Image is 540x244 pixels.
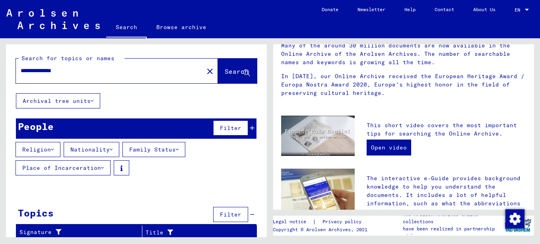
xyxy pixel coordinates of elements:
[281,169,355,218] img: eguide.jpg
[18,206,54,220] div: Topics
[403,211,501,225] p: The Arolsen Archives online collections
[316,218,371,226] a: Privacy policy
[367,174,526,224] p: The interactive e-Guide provides background knowledge to help you understand the documents. It in...
[273,226,371,233] p: Copyright © Arolsen Archives, 2021
[505,209,524,228] div: Change consent
[281,72,526,97] p: In [DATE], our Online Archive received the European Heritage Award / Europa Nostra Award 2020, Eu...
[281,116,355,156] img: video.jpg
[106,18,147,38] a: Search
[146,226,247,239] div: Title
[220,124,241,132] span: Filter
[64,142,119,157] button: Nationality
[205,67,215,76] mat-icon: close
[19,226,142,239] div: Signature
[403,225,501,240] p: have been realized in partnership with
[147,18,216,37] a: Browse archive
[122,142,185,157] button: Family Status
[213,120,248,136] button: Filter
[19,228,132,236] div: Signature
[273,218,313,226] a: Legal notice
[21,55,115,62] mat-label: Search for topics or names
[220,211,241,218] span: Filter
[273,218,371,226] div: |
[281,41,526,67] p: Many of the around 30 million documents are now available in the Online Archive of the Arolsen Ar...
[367,121,526,138] p: This short video covers the most important tips for searching the Online Archive.
[505,209,524,228] img: Change consent
[218,59,257,83] button: Search
[503,215,533,235] img: yv_logo.png
[367,140,411,155] a: Open video
[225,67,249,75] span: Search
[16,160,111,175] button: Place of Incarceration
[16,142,60,157] button: Religion
[6,9,100,29] img: Arolsen_neg.svg
[146,228,237,237] div: Title
[18,119,54,134] div: People
[213,207,248,222] button: Filter
[202,63,218,79] button: Clear
[16,93,100,108] button: Archival tree units
[515,7,523,13] span: EN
